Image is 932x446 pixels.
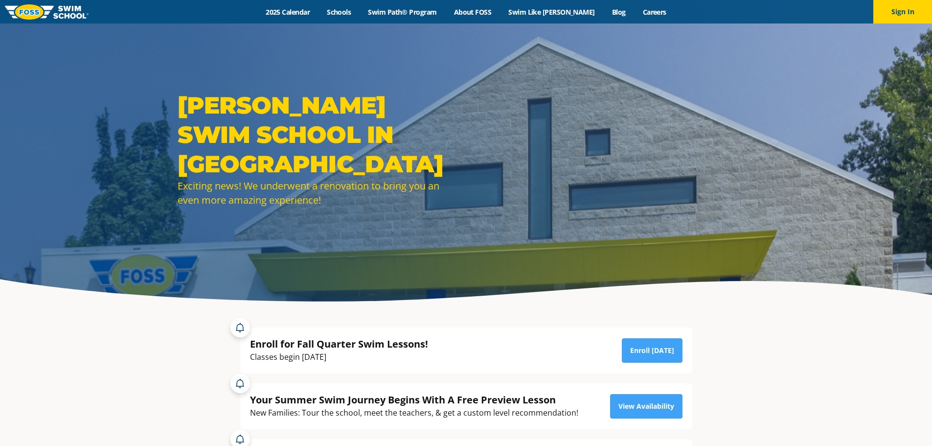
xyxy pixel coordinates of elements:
[250,351,428,364] div: Classes begin [DATE]
[634,7,675,17] a: Careers
[250,337,428,351] div: Enroll for Fall Quarter Swim Lessons!
[603,7,634,17] a: Blog
[178,179,461,207] div: Exciting news! We underwent a renovation to bring you an even more amazing experience!
[610,394,682,419] a: View Availability
[445,7,500,17] a: About FOSS
[250,393,578,406] div: Your Summer Swim Journey Begins With A Free Preview Lesson
[257,7,318,17] a: 2025 Calendar
[318,7,360,17] a: Schools
[5,4,89,20] img: FOSS Swim School Logo
[178,91,461,179] h1: [PERSON_NAME] SWIM SCHOOL IN [GEOGRAPHIC_DATA]
[500,7,604,17] a: Swim Like [PERSON_NAME]
[250,406,578,420] div: New Families: Tour the school, meet the teachers, & get a custom level recommendation!
[622,338,682,363] a: Enroll [DATE]
[360,7,445,17] a: Swim Path® Program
